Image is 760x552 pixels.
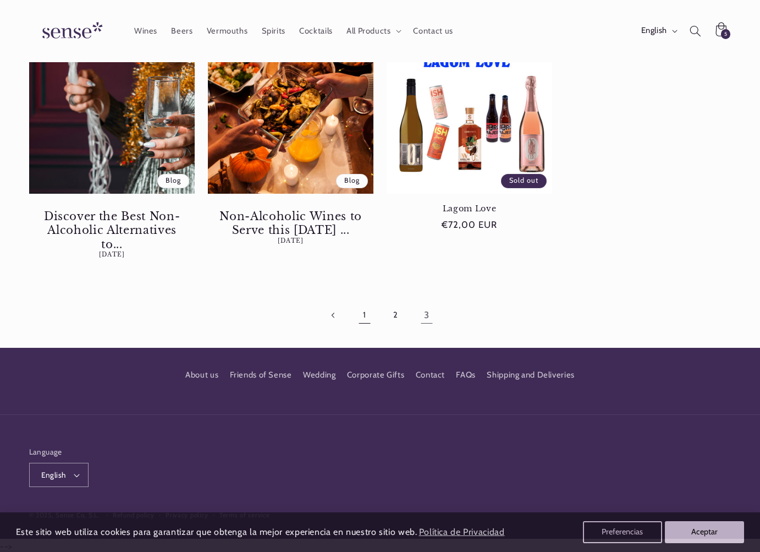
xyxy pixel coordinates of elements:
a: Wedding [303,365,335,385]
a: Privacy policy [166,510,208,521]
a: Page 3 [414,303,439,328]
a: Cocktails [293,19,340,43]
a: FAQs [456,365,476,385]
a: Política de Privacidad (opens in a new tab) [417,523,506,542]
span: Contact us [413,26,453,36]
span: Cocktails [299,26,333,36]
a: Previous page [321,303,346,328]
a: Wines [127,19,164,43]
a: Terms of service [219,510,270,521]
a: Shipping and Deliveries [487,365,575,385]
h2: Language [29,446,89,457]
a: Discover the Best Non-Alcoholic Alternatives to... [41,209,183,251]
a: Vermouths [200,19,255,43]
nav: Pagination [29,303,731,328]
a: Refund policy [113,510,155,521]
span: Beers [171,26,192,36]
span: Este sitio web utiliza cookies para garantizar que obtenga la mejor experiencia en nuestro sitio ... [16,527,417,537]
button: English [634,20,682,42]
a: Page 1 [352,303,377,328]
a: Contact us [406,19,460,43]
a: About us [185,368,218,385]
span: Vermouths [207,26,248,36]
span: 5 [724,29,728,39]
a: Sense [25,11,116,51]
a: Non-Alcoholic Wines to Serve this [DATE] ... [219,209,362,237]
a: Beers [164,19,200,43]
a: Page 2 [383,303,408,328]
a: Spirits [255,19,293,43]
button: Preferencias [583,521,662,543]
a: Corporate Gifts [347,365,404,385]
span: All Products [346,26,391,36]
a: Lagom Love [387,204,552,214]
span: Spirits [262,26,285,36]
button: Aceptar [665,521,744,543]
span: English [641,25,667,37]
img: Sense [29,15,112,47]
small: © 2025, Sense Co, S.L. [29,511,100,519]
span: English [41,469,66,480]
summary: All Products [339,19,406,43]
span: Wines [134,26,157,36]
a: Friends of Sense [230,365,292,385]
button: English [29,463,89,487]
a: Contact [416,365,445,385]
summary: Search [682,18,708,43]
